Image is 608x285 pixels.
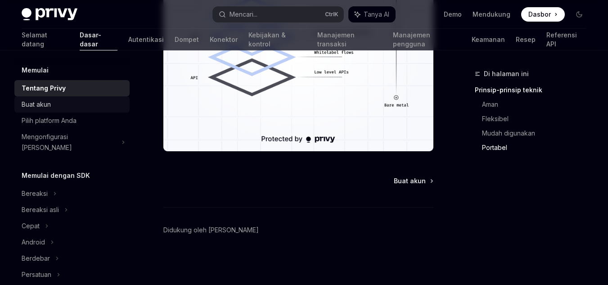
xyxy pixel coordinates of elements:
a: Keamanan [472,29,505,50]
font: Manajemen transaksi [317,31,355,48]
a: Selamat datang [22,29,69,50]
font: Bereaksi asli [22,206,59,213]
font: Pilih platform Anda [22,117,77,124]
font: Fleksibel [482,115,509,122]
font: Keamanan [472,36,505,43]
font: Autentikasi [128,36,164,43]
font: Persatuan [22,271,51,278]
a: Mudah digunakan [482,126,594,140]
font: K [334,11,338,18]
font: Ctrl [325,11,334,18]
font: Mengonfigurasi [PERSON_NAME] [22,133,72,151]
font: Dompet [175,36,199,43]
font: Bereaksi [22,190,48,197]
a: Buat akun [394,176,432,185]
a: Resep [516,29,536,50]
font: Resep [516,36,536,43]
font: Cepat [22,222,40,230]
font: Referensi API [546,31,577,48]
a: Autentikasi [128,29,164,50]
font: Mudah digunakan [482,129,535,137]
a: Tentang Privy [14,80,130,96]
img: logo gelap [22,8,77,21]
font: Kebijakan & kontrol [248,31,286,48]
font: Mendukung [473,10,510,18]
font: Tentang Privy [22,84,66,92]
button: Tanya AI [348,6,396,23]
font: Manajemen pengguna [393,31,430,48]
font: Demo [444,10,462,18]
font: Memulai dengan SDK [22,172,90,179]
font: Mencari... [230,10,257,18]
a: Konektor [210,29,238,50]
button: Mencari...CtrlK [212,6,344,23]
font: Aman [482,100,498,108]
a: Portabel [482,140,594,155]
a: Mendukung [473,10,510,19]
font: Di halaman ini [484,70,529,77]
a: Dasar-dasar [80,29,117,50]
font: Tanya AI [364,10,389,18]
font: Android [22,238,45,246]
a: Buat akun [14,96,130,113]
font: Didukung oleh [PERSON_NAME] [163,226,259,234]
a: Demo [444,10,462,19]
font: Dasar-dasar [80,31,101,48]
a: Didukung oleh [PERSON_NAME] [163,226,259,235]
font: Buat akun [394,177,426,185]
a: Kebijakan & kontrol [248,29,306,50]
font: Konektor [210,36,238,43]
font: Berdebar [22,254,50,262]
font: Memulai [22,66,49,74]
a: Manajemen transaksi [317,29,382,50]
a: Prinsip-prinsip teknik [475,83,594,97]
a: Dasbor [521,7,565,22]
a: Dompet [175,29,199,50]
a: Referensi API [546,29,586,50]
font: Dasbor [528,10,551,18]
font: Prinsip-prinsip teknik [475,86,542,94]
a: Fleksibel [482,112,594,126]
font: Buat akun [22,100,51,108]
font: Portabel [482,144,507,151]
a: Manajemen pengguna [393,29,461,50]
a: Aman [482,97,594,112]
font: Selamat datang [22,31,47,48]
button: Beralih ke mode gelap [572,7,586,22]
a: Pilih platform Anda [14,113,130,129]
